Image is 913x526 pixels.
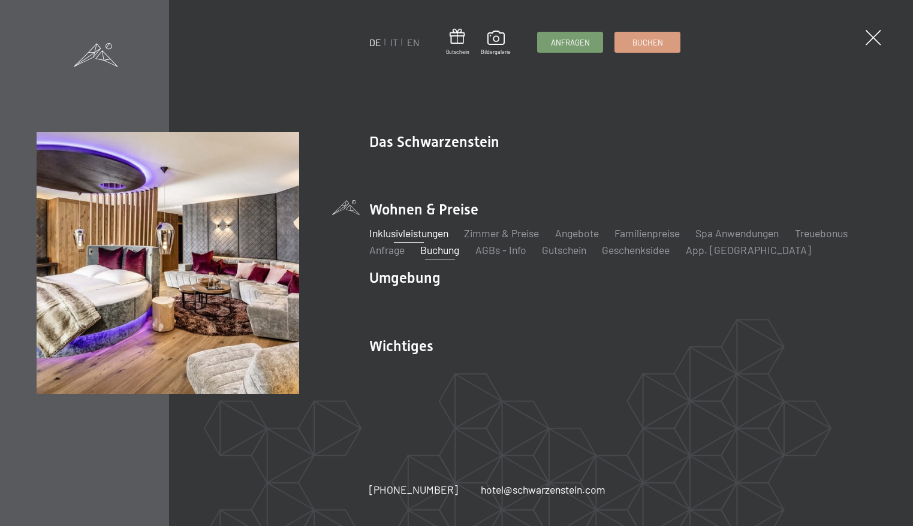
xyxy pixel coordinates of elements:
a: Geschenksidee [602,243,670,256]
a: Anfragen [538,32,602,52]
span: Bildergalerie [481,49,511,56]
a: Treuebonus [795,226,848,240]
a: Inklusivleistungen [369,226,448,240]
a: Angebote [555,226,599,240]
a: EN [407,37,420,48]
a: hotel@schwarzenstein.com [481,482,605,497]
a: Gutschein [542,243,586,256]
span: Gutschein [446,49,469,56]
span: Anfragen [551,37,590,48]
span: Buchen [632,37,663,48]
a: Gutschein [446,29,469,56]
a: Buchung [420,243,459,256]
a: [PHONE_NUMBER] [369,482,458,497]
a: Zimmer & Preise [464,226,539,240]
a: Buchen [615,32,680,52]
a: Anfrage [369,243,405,256]
span: [PHONE_NUMBER] [369,483,458,496]
a: IT [390,37,398,48]
a: Bildergalerie [481,31,511,56]
a: AGBs - Info [475,243,526,256]
a: App. [GEOGRAPHIC_DATA] [686,243,811,256]
a: DE [369,37,381,48]
a: Familienpreise [614,226,680,240]
a: Spa Anwendungen [695,226,779,240]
